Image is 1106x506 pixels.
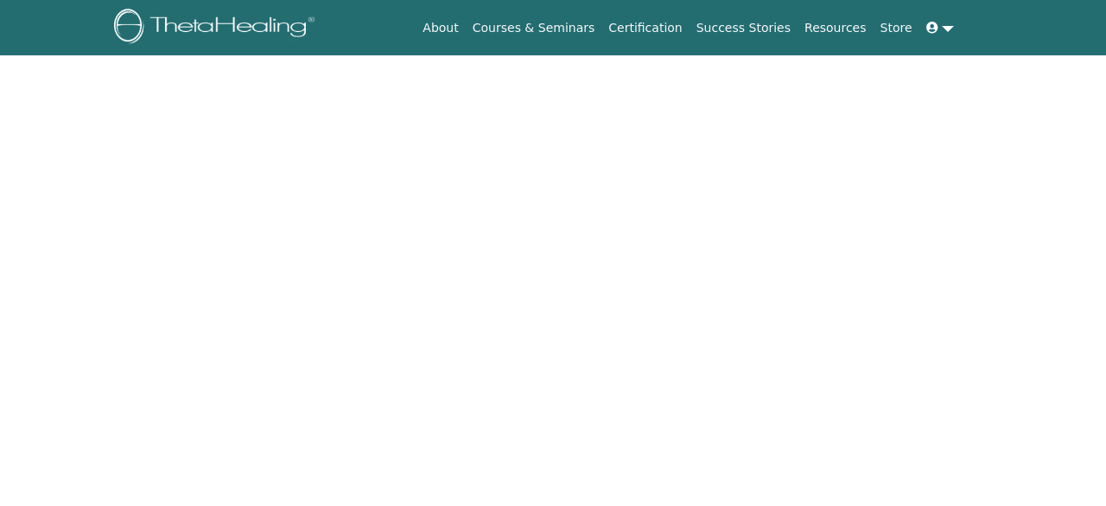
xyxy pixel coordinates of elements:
a: Certification [601,12,689,44]
img: logo.png [114,9,321,48]
a: About [416,12,465,44]
a: Success Stories [690,12,798,44]
a: Courses & Seminars [466,12,602,44]
a: Store [874,12,919,44]
a: Resources [798,12,874,44]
